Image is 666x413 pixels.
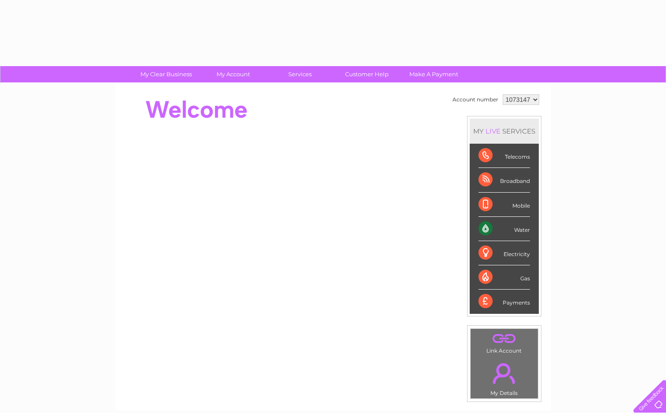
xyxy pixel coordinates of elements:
a: Services [264,66,336,82]
div: Mobile [478,193,530,217]
a: Customer Help [331,66,403,82]
a: Make A Payment [397,66,470,82]
div: Gas [478,265,530,290]
div: MY SERVICES [470,119,539,144]
div: Electricity [478,241,530,265]
div: Water [478,217,530,241]
td: Account number [450,92,500,107]
div: Telecoms [478,144,530,168]
a: My Account [197,66,269,82]
div: Broadband [478,168,530,192]
div: LIVE [484,127,502,135]
div: Payments [478,290,530,313]
a: My Clear Business [130,66,202,82]
td: My Details [470,356,538,399]
a: . [473,358,536,389]
td: Link Account [470,328,538,356]
a: . [473,331,536,346]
